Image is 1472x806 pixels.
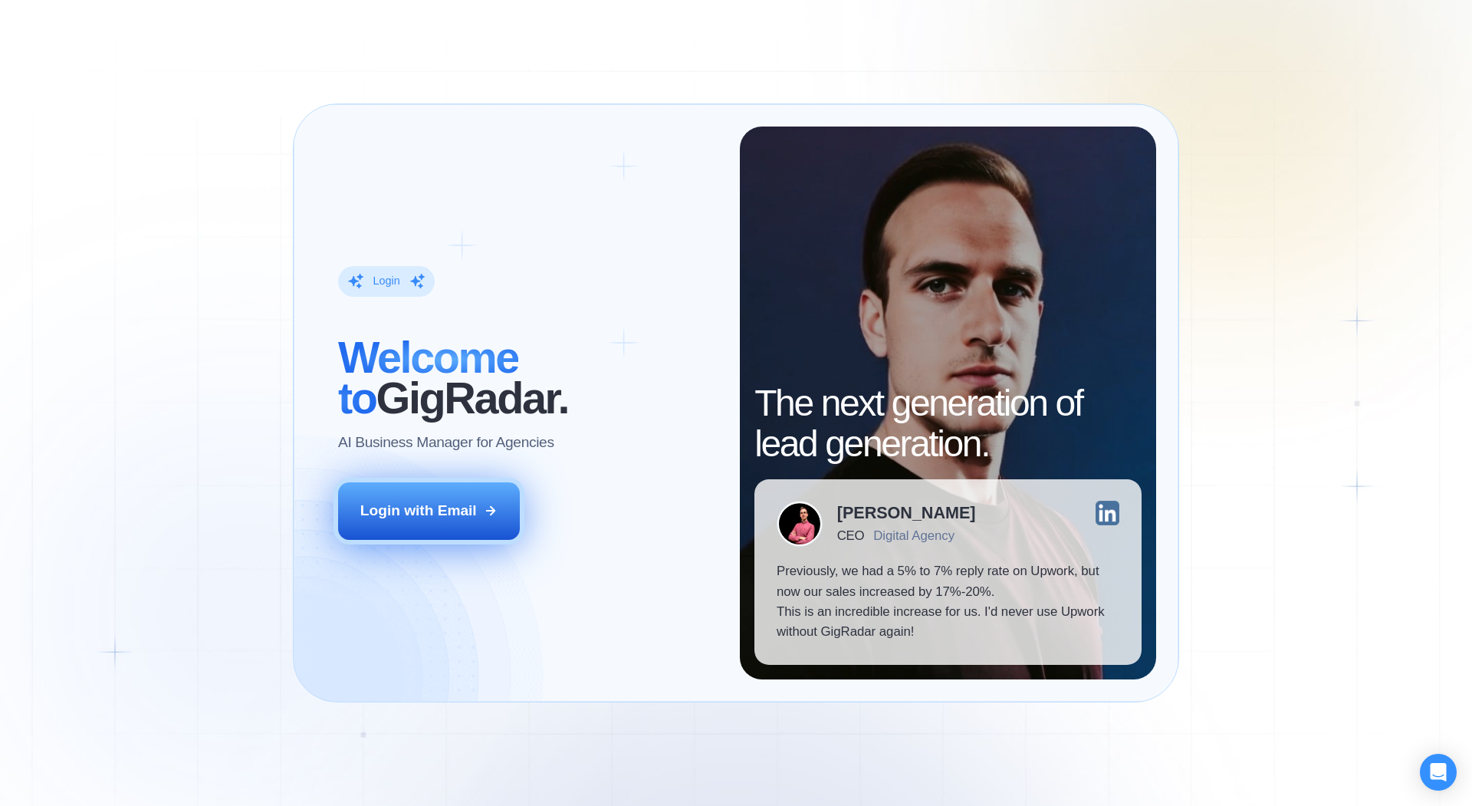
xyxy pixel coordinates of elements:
[338,433,554,453] p: AI Business Manager for Agencies
[338,333,518,423] span: Welcome to
[338,337,718,419] h2: ‍ GigRadar.
[1420,754,1457,791] div: Open Intercom Messenger
[837,528,864,543] div: CEO
[873,528,955,543] div: Digital Agency
[777,561,1119,643] p: Previously, we had a 5% to 7% reply rate on Upwork, but now our sales increased by 17%-20%. This ...
[754,383,1142,465] h2: The next generation of lead generation.
[373,275,399,289] div: Login
[837,505,976,521] div: [PERSON_NAME]
[360,501,477,521] div: Login with Email
[338,482,521,539] button: Login with Email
